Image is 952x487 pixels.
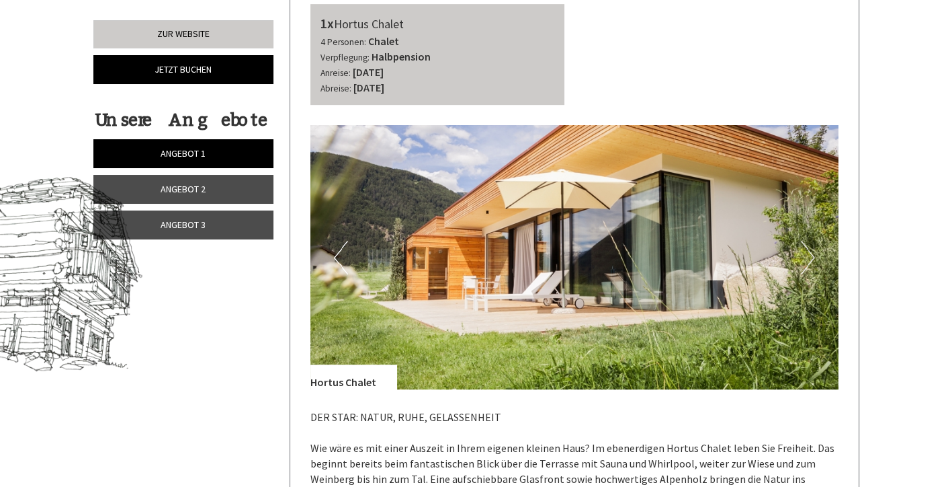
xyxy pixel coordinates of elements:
span: Angebot 1 [161,147,206,159]
b: Halbpension [372,50,431,63]
button: Previous [334,241,348,274]
small: Verpflegung: [320,52,370,63]
span: Angebot 3 [161,219,206,231]
img: image [310,125,838,389]
span: Angebot 2 [161,183,206,195]
div: Hortus Chalet [310,365,396,390]
div: Unsere Angebote [93,108,269,133]
b: 1x [320,15,334,32]
small: 4 Personen: [320,36,366,48]
button: Next [801,241,815,274]
small: Anreise: [320,67,351,79]
b: [DATE] [353,81,384,94]
b: [DATE] [353,65,384,79]
a: Jetzt buchen [93,55,273,84]
small: Abreise: [320,83,351,94]
div: Hortus Chalet [320,14,554,34]
a: Zur Website [93,20,273,48]
b: Chalet [368,34,399,48]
